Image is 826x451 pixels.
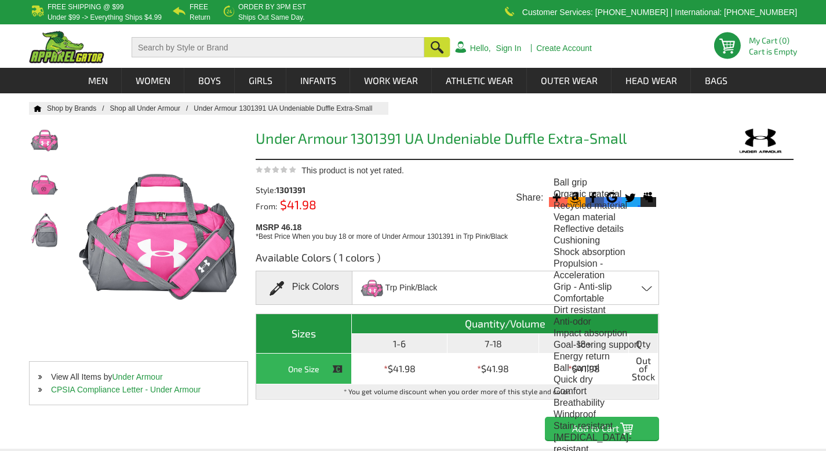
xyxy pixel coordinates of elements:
a: Women [122,68,184,93]
div: From: [256,200,358,210]
a: Girls [235,68,286,93]
a: Under Armour 1301391 UA Undeniable Duffle Extra-Small [194,104,384,112]
a: Head Wear [612,68,690,93]
th: 7-18 [447,334,539,354]
img: Under Armour 1301391 UA Undeniable Duffle Extra-Small [29,211,60,249]
div: Style: [256,186,358,194]
a: Outer Wear [527,68,611,93]
p: Customer Services: [PHONE_NUMBER] | International: [PHONE_NUMBER] [522,9,797,16]
div: Recycled material [554,200,652,212]
div: Dirt resistant [554,304,652,316]
div: Ball control [554,362,652,374]
div: Stain-resistant [554,420,652,432]
th: 1-6 [352,334,447,354]
div: MSRP 46.18 [256,220,663,242]
div: Propulsion - Acceleration [554,258,652,281]
a: Men [75,68,121,93]
p: under $99 -> everything ships $4.99 [48,14,162,21]
div: Cushioning [554,235,652,246]
div: Comfortable [554,293,652,304]
a: Under Armour [112,372,162,381]
span: This product is not yet rated. [301,166,404,175]
a: Work Wear [351,68,431,93]
div: Grip - Anti-slip [554,281,652,293]
b: Free [190,3,208,11]
th: 18+ [539,334,629,354]
a: Hello, [470,44,491,52]
a: Athletic Wear [432,68,526,93]
b: Free Shipping @ $99 [48,3,124,11]
td: $41.98 [447,354,539,384]
img: ApparelGator [29,31,104,63]
img: This item is CLOSEOUT! [332,364,343,374]
b: Order by 3PM EST [238,3,306,11]
div: Comfort [554,385,652,397]
li: My Cart (0) [749,37,792,45]
a: Shop all Under Armour [110,104,194,112]
p: ships out same day. [238,14,306,21]
span: *Best Price When you buy 18 or more of Under Armour 1301391 in Trp Pink/Black [256,232,508,241]
img: Under Armour 1301391 UA Undeniable Duffle Extra-Small [29,166,60,204]
td: $41.98 [539,354,629,384]
a: Create Account [536,44,592,52]
svg: More [549,190,565,205]
li: View All Items by [30,370,248,383]
div: Anti-odor [554,316,652,328]
div: Organic material [554,188,652,200]
a: Sign In [496,44,522,52]
a: Home [29,105,42,112]
span: $41.98 [277,197,316,212]
img: Trp Pink/Black [359,272,384,303]
a: CPSIA Compliance Letter - Under Armour [51,385,201,394]
td: $41.98 [352,354,447,384]
div: Impact absorption [554,328,652,339]
a: Shop by Brands [47,104,110,112]
div: Pick Colors [256,271,352,305]
h3: Available Colors ( 1 colors ) [256,250,659,271]
a: Bags [692,68,741,93]
div: Breathability [554,397,652,409]
h1: Under Armour 1301391 UA Undeniable Duffle Extra-Small [256,131,659,149]
span: 1301391 [276,185,305,195]
input: Search by Style or Brand [132,37,424,57]
td: * You get volume discount when you order more of this style and color. [256,384,658,399]
p: Return [190,14,210,21]
img: This product is not yet rated. [256,166,296,173]
div: Goal-scoring support [554,339,652,351]
span: Trp Pink/Black [385,278,438,298]
th: Sizes [256,314,352,354]
a: Boys [185,68,234,93]
img: Under Armour [728,126,794,156]
th: Quantity/Volume [352,314,658,334]
div: Energy return [554,351,652,362]
input: Add to Cart [545,417,659,440]
img: Under Armour 1301391 UA Undeniable Duffle Extra-Small [29,121,60,159]
div: Windproof [554,409,652,420]
div: Reflective details [554,223,652,235]
span: Cart is Empty [749,48,797,56]
div: Vegan material [554,212,652,223]
div: Shock absorption [554,246,652,258]
span: Share: [516,192,543,203]
a: Infants [287,68,350,93]
div: Ball grip [554,177,652,188]
div: One Size [259,362,348,376]
div: Quick dry [554,374,652,385]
